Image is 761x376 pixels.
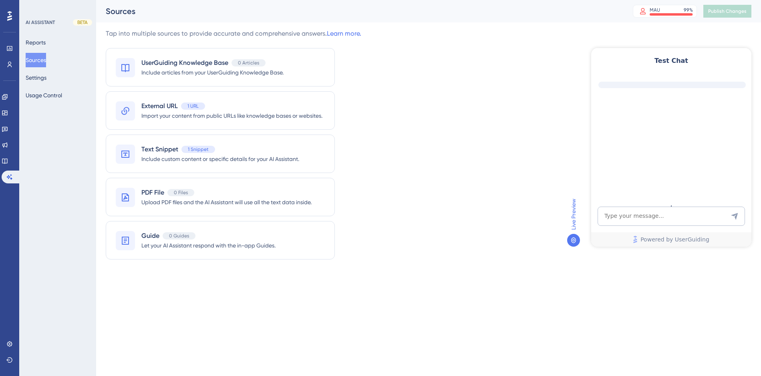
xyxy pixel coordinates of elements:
span: Import your content from public URLs like knowledge bases or websites. [141,111,322,121]
span: 0 Articles [238,60,259,66]
span: Let your AI Assistant respond with the in-app Guides. [141,241,276,250]
span: 1 Snippet [188,146,209,153]
button: Sources [26,53,46,67]
div: BETA [73,19,92,26]
span: Text Snippet [141,145,178,154]
span: PDF File [141,188,164,197]
span: External URL [141,101,178,111]
span: Upload PDF files and the AI Assistant will use all the text data inside. [141,197,312,207]
div: AI ASSISTANT [26,19,55,26]
button: Reports [26,35,46,50]
span: Include articles from your UserGuiding Knowledge Base. [141,68,284,77]
span: UserGuiding Knowledge Base [141,58,228,68]
a: Learn more. [327,30,361,37]
iframe: UserGuiding AI Assistant [591,48,751,247]
button: Settings [26,70,46,85]
span: 0 Files [174,189,188,196]
span: 0 Guides [169,233,189,239]
button: Publish Changes [703,5,751,18]
div: MAU [650,7,660,13]
span: Guide [141,231,159,241]
div: 99 % [684,7,693,13]
button: Usage Control [26,88,62,103]
div: Tap into multiple sources to provide accurate and comprehensive answers. [106,29,361,38]
span: 1 URL [187,103,199,109]
span: Publish Changes [708,8,747,14]
div: Sources [106,6,613,17]
span: Live Preview [569,199,578,230]
span: Include custom content or specific details for your AI Assistant. [141,154,299,164]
